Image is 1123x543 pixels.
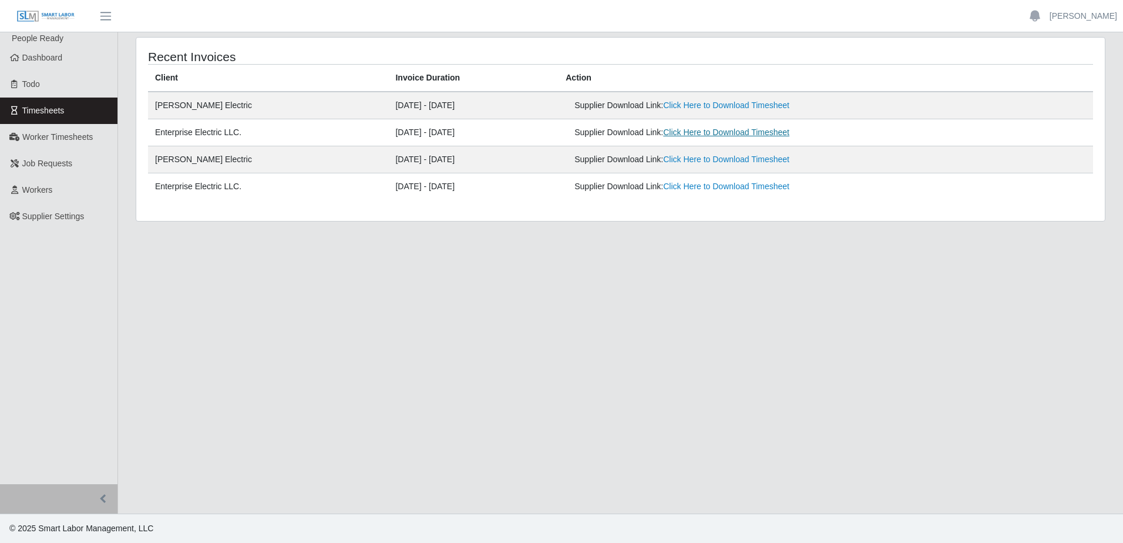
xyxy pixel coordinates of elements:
td: [DATE] - [DATE] [388,146,559,173]
img: SLM Logo [16,10,75,23]
td: [PERSON_NAME] Electric [148,146,388,173]
td: [DATE] - [DATE] [388,119,559,146]
a: Click Here to Download Timesheet [663,128,789,137]
div: Supplier Download Link: [574,153,904,166]
span: © 2025 Smart Labor Management, LLC [9,524,153,533]
a: Click Here to Download Timesheet [663,100,789,110]
a: Click Here to Download Timesheet [663,182,789,191]
span: People Ready [12,33,63,43]
td: [DATE] - [DATE] [388,173,559,200]
span: Supplier Settings [22,212,85,221]
span: Worker Timesheets [22,132,93,142]
th: Action [559,65,1093,92]
td: Enterprise Electric LLC. [148,119,388,146]
td: [PERSON_NAME] Electric [148,92,388,119]
span: Todo [22,79,40,89]
div: Supplier Download Link: [574,126,904,139]
a: [PERSON_NAME] [1050,10,1117,22]
span: Timesheets [22,106,65,115]
h4: Recent Invoices [148,49,532,64]
span: Dashboard [22,53,63,62]
span: Workers [22,185,53,195]
th: Invoice Duration [388,65,559,92]
a: Click Here to Download Timesheet [663,155,789,164]
td: [DATE] - [DATE] [388,92,559,119]
div: Supplier Download Link: [574,99,904,112]
th: Client [148,65,388,92]
div: Supplier Download Link: [574,180,904,193]
span: Job Requests [22,159,73,168]
td: Enterprise Electric LLC. [148,173,388,200]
